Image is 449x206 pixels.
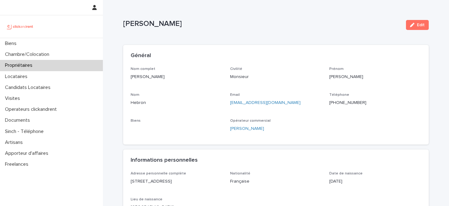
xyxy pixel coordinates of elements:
[2,129,49,135] p: Sinch - Téléphone
[329,74,421,80] p: [PERSON_NAME]
[2,161,33,167] p: Freelances
[329,93,349,97] span: Téléphone
[2,150,53,156] p: Apporteur d'affaires
[123,19,401,28] p: [PERSON_NAME]
[230,172,250,175] span: Nationalité
[230,93,240,97] span: Email
[131,52,151,59] h2: Général
[230,178,322,185] p: Française
[230,67,242,71] span: Civilité
[2,62,37,68] p: Propriétaires
[230,125,264,132] a: [PERSON_NAME]
[131,157,198,164] h2: Informations personnelles
[417,23,425,27] span: Edit
[2,140,28,145] p: Artisans
[329,100,421,106] p: [PHONE_NUMBER]
[2,106,62,112] p: Operateurs clickandrent
[131,178,223,185] p: [STREET_ADDRESS]
[131,93,139,97] span: Nom
[131,74,223,80] p: [PERSON_NAME]
[2,117,35,123] p: Documents
[329,172,363,175] span: Date de naissance
[2,41,22,47] p: Biens
[2,74,32,80] p: Locataires
[5,20,35,33] img: UCB0brd3T0yccxBKYDjQ
[230,74,322,80] p: Monsieur
[230,101,301,105] a: [EMAIL_ADDRESS][DOMAIN_NAME]
[131,100,223,106] p: Hebron
[131,198,162,201] span: Lieu de naissance
[2,51,54,57] p: Chambre/Colocation
[406,20,429,30] button: Edit
[131,119,141,123] span: Biens
[131,172,186,175] span: Adresse personnelle complète
[2,96,25,101] p: Visites
[329,178,421,185] p: [DATE]
[2,85,56,91] p: Candidats Locataires
[131,67,155,71] span: Nom complet
[230,119,271,123] span: Opérateur commercial
[329,67,344,71] span: Prénom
